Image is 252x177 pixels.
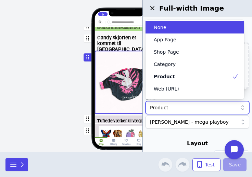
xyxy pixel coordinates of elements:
[154,61,176,68] span: Category
[154,24,166,31] span: None
[94,124,157,150] button: Se udvalg
[154,36,176,43] span: App Page
[98,143,103,146] div: Shop
[122,143,130,146] div: Favorites
[94,32,157,55] button: Candy skjorten er kommet til [GEOGRAPHIC_DATA]
[148,3,247,13] h2: Full-width Image
[154,85,179,92] span: Web (URL)
[146,139,249,148] div: Layout
[154,73,175,80] span: Product
[110,143,117,146] div: Udsalg
[150,104,238,111] div: Product
[154,49,179,55] span: Shop Page
[137,143,141,146] div: Blog
[94,114,157,123] button: Tuftede værker til væggen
